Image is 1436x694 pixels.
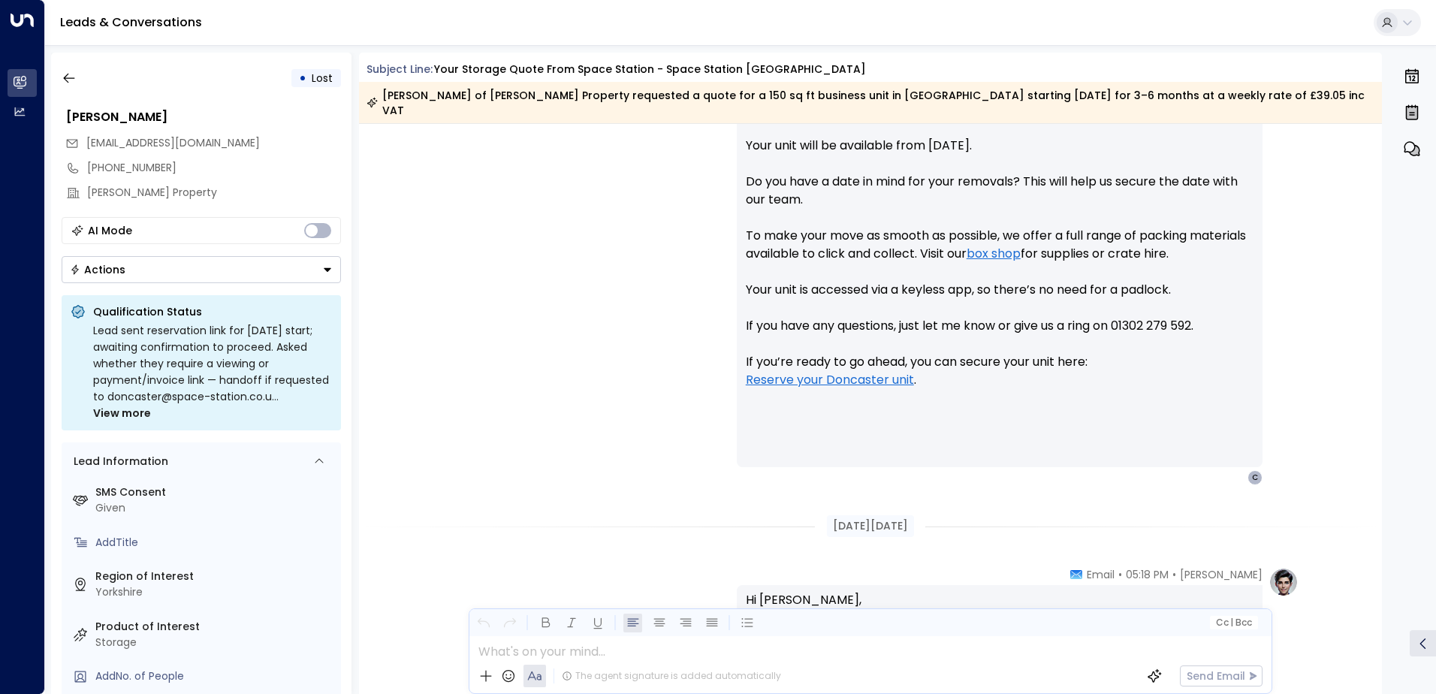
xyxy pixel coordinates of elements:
[367,62,433,77] span: Subject Line:
[62,256,341,283] div: Button group with a nested menu
[86,135,260,150] span: [EMAIL_ADDRESS][DOMAIN_NAME]
[1269,567,1299,597] img: profile-logo.png
[746,371,914,389] a: Reserve your Doncaster unit
[95,535,335,551] div: AddTitle
[95,484,335,500] label: SMS Consent
[1215,617,1251,628] span: Cc Bcc
[62,256,341,283] button: Actions
[68,454,168,469] div: Lead Information
[474,614,493,632] button: Undo
[1126,567,1169,582] span: 05:18 PM
[95,500,335,516] div: Given
[86,135,260,151] span: contact@dennettproperty.com
[93,304,332,319] p: Qualification Status
[500,614,519,632] button: Redo
[1087,567,1115,582] span: Email
[1118,567,1122,582] span: •
[1230,617,1233,628] span: |
[967,245,1021,263] a: box shop
[1247,470,1263,485] div: C
[95,569,335,584] label: Region of Interest
[367,88,1374,118] div: [PERSON_NAME] of [PERSON_NAME] Property requested a quote for a 150 sq ft business unit in [GEOGR...
[93,405,151,421] span: View more
[95,584,335,600] div: Yorkshire
[95,635,335,650] div: Storage
[87,185,341,201] div: [PERSON_NAME] Property
[95,619,335,635] label: Product of Interest
[746,11,1253,407] p: Hi [PERSON_NAME], Your quote: • 150 sq ft business unit: £39.05 per week (Inc VAT) • Six-month sa...
[70,263,125,276] div: Actions
[827,515,914,537] div: [DATE][DATE]
[95,668,335,684] div: AddNo. of People
[87,160,341,176] div: [PHONE_NUMBER]
[60,14,202,31] a: Leads & Conversations
[88,223,132,238] div: AI Mode
[1172,567,1176,582] span: •
[312,71,333,86] span: Lost
[562,669,781,683] div: The agent signature is added automatically
[434,62,866,77] div: Your storage quote from Space Station - Space Station [GEOGRAPHIC_DATA]
[1209,616,1257,630] button: Cc|Bcc
[1180,567,1263,582] span: [PERSON_NAME]
[66,108,341,126] div: [PERSON_NAME]
[93,322,332,421] div: Lead sent reservation link for [DATE] start; awaiting confirmation to proceed. Asked whether they...
[299,65,306,92] div: •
